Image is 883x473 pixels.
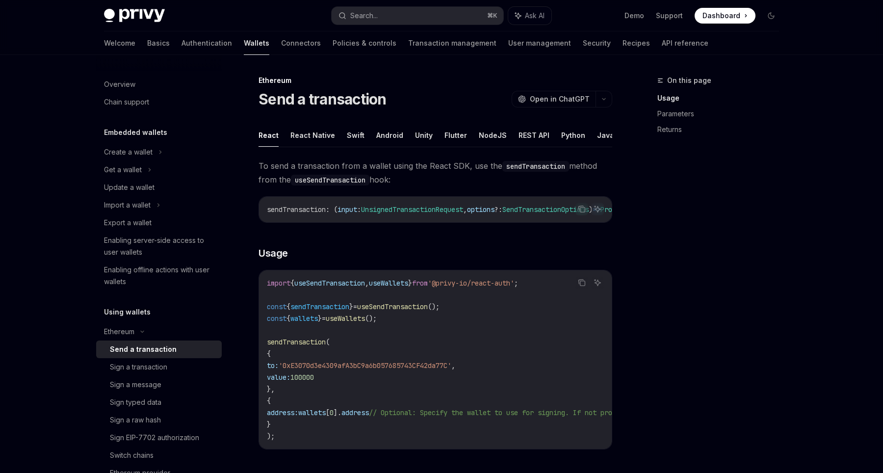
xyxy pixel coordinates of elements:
span: SendTransactionOptions [502,205,589,214]
span: , [451,361,455,370]
span: wallets [298,408,326,417]
div: Update a wallet [104,182,155,193]
span: , [365,279,369,288]
span: ]. [334,408,341,417]
span: input [338,205,357,214]
span: } [318,314,322,323]
span: 0 [330,408,334,417]
a: Demo [624,11,644,21]
a: Support [656,11,683,21]
span: Open in ChatGPT [530,94,590,104]
img: dark logo [104,9,165,23]
a: Enabling offline actions with user wallets [96,261,222,290]
span: useSendTransaction [357,302,428,311]
span: import [267,279,290,288]
a: Sign a transaction [96,358,222,376]
a: Enabling server-side access to user wallets [96,232,222,261]
button: Ask AI [591,203,604,215]
span: (); [428,302,440,311]
span: Ask AI [525,11,545,21]
button: NodeJS [479,124,507,147]
div: Enabling server-side access to user wallets [104,235,216,258]
h5: Embedded wallets [104,127,167,138]
a: Security [583,31,611,55]
code: sendTransaction [502,161,569,172]
a: Sign typed data [96,394,222,411]
span: ) [589,205,593,214]
span: '@privy-io/react-auth' [428,279,514,288]
span: (); [365,314,377,323]
a: Policies & controls [333,31,396,55]
button: Python [561,124,585,147]
button: Unity [415,124,433,147]
span: { [267,396,271,405]
button: React Native [290,124,335,147]
span: address: [267,408,298,417]
div: Import a wallet [104,199,151,211]
span: : [357,205,361,214]
span: To send a transaction from a wallet using the React SDK, use the method from the hook: [259,159,612,186]
span: } [408,279,412,288]
span: { [267,349,271,358]
span: ?: [494,205,502,214]
h5: Using wallets [104,306,151,318]
a: Transaction management [408,31,496,55]
span: value: [267,373,290,382]
button: Toggle dark mode [763,8,779,24]
span: , [463,205,467,214]
button: Java [597,124,614,147]
a: Dashboard [695,8,755,24]
a: Export a wallet [96,214,222,232]
button: Flutter [444,124,467,147]
span: useWallets [369,279,408,288]
button: REST API [519,124,549,147]
a: Connectors [281,31,321,55]
span: from [412,279,428,288]
a: Update a wallet [96,179,222,196]
button: Ask AI [591,276,604,289]
a: Sign a message [96,376,222,394]
button: Search...⌘K [332,7,503,25]
span: = [353,302,357,311]
div: Search... [350,10,378,22]
code: useSendTransaction [291,175,369,185]
a: Authentication [182,31,232,55]
div: Ethereum [104,326,134,338]
span: to: [267,361,279,370]
span: const [267,302,286,311]
span: Dashboard [702,11,740,21]
a: Parameters [657,106,787,122]
a: Overview [96,76,222,93]
div: Create a wallet [104,146,153,158]
span: sendTransaction [267,338,326,346]
span: wallets [290,314,318,323]
div: Ethereum [259,76,612,85]
span: { [286,314,290,323]
button: Android [376,124,403,147]
a: Usage [657,90,787,106]
h1: Send a transaction [259,90,387,108]
span: 100000 [290,373,314,382]
button: Copy the contents from the code block [575,276,588,289]
div: Export a wallet [104,217,152,229]
span: { [286,302,290,311]
span: } [267,420,271,429]
a: Send a transaction [96,341,222,358]
a: Wallets [244,31,269,55]
span: On this page [667,75,711,86]
div: Sign a message [110,379,161,391]
span: '0xE3070d3e4309afA3bC9a6b057685743CF42da77C' [279,361,451,370]
span: options [467,205,494,214]
span: useWallets [326,314,365,323]
span: } [349,302,353,311]
div: Sign typed data [110,396,161,408]
span: sendTransaction [267,205,326,214]
span: : ( [326,205,338,214]
a: Welcome [104,31,135,55]
a: Chain support [96,93,222,111]
a: Recipes [623,31,650,55]
div: Chain support [104,96,149,108]
button: Ask AI [508,7,551,25]
span: ); [267,432,275,441]
a: Sign EIP-7702 authorization [96,429,222,447]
